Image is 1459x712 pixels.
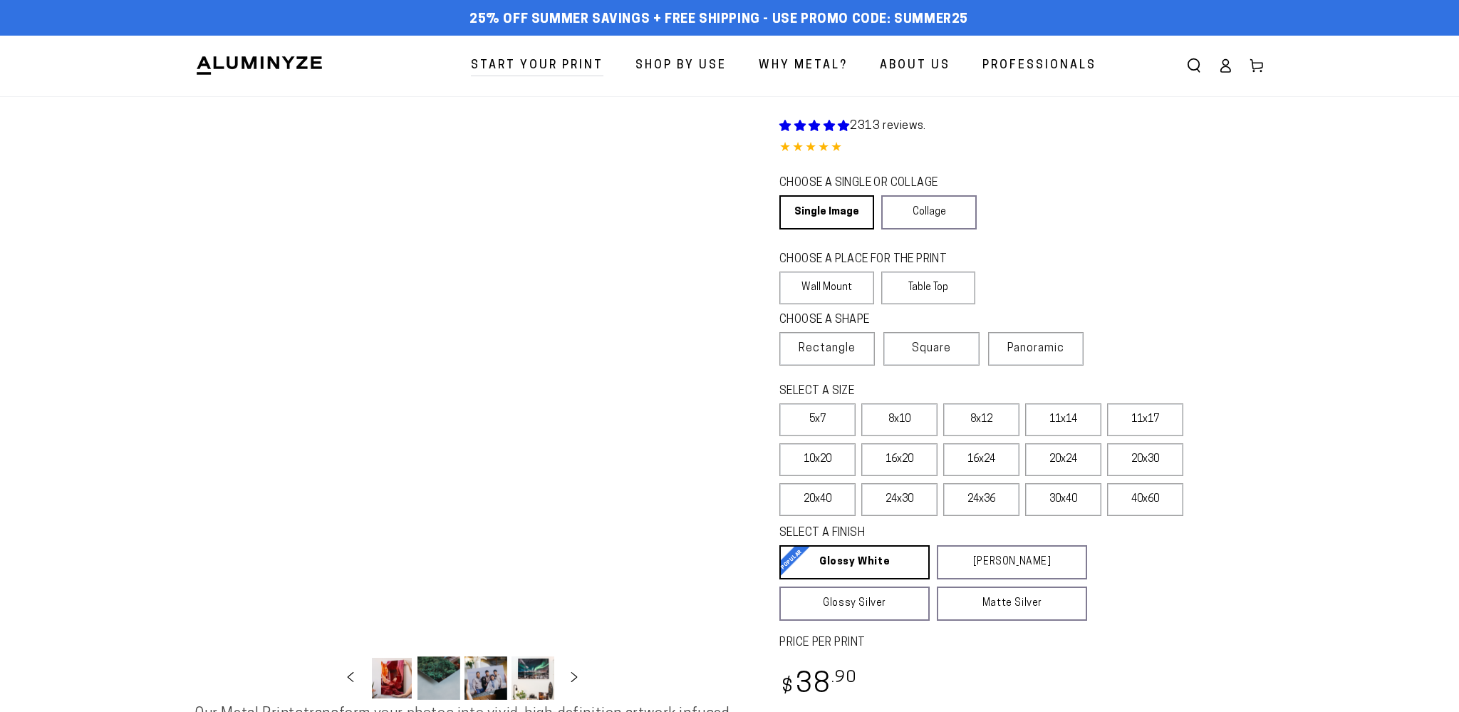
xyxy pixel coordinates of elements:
a: Glossy Silver [779,587,930,621]
a: Shop By Use [625,47,737,85]
legend: CHOOSE A SHAPE [779,312,965,329]
button: Slide left [335,662,366,693]
span: Square [912,340,951,357]
summary: Search our site [1178,50,1210,81]
span: About Us [880,56,950,76]
button: Load image 2 in gallery view [417,656,460,700]
legend: CHOOSE A SINGLE OR COLLAGE [779,175,963,192]
label: Table Top [881,272,976,304]
button: Slide right [559,662,590,693]
legend: SELECT A FINISH [779,525,1053,542]
button: Load image 3 in gallery view [464,656,507,700]
bdi: 38 [779,671,857,699]
label: 16x24 [943,443,1019,476]
img: Aluminyze [195,55,323,76]
span: $ [782,678,794,697]
label: 20x40 [779,483,856,516]
label: 10x20 [779,443,856,476]
sup: .90 [831,670,857,686]
a: Professionals [972,47,1107,85]
span: 25% off Summer Savings + Free Shipping - Use Promo Code: SUMMER25 [469,12,968,28]
span: Why Metal? [759,56,848,76]
a: Why Metal? [748,47,858,85]
label: 8x10 [861,403,938,436]
span: Start Your Print [471,56,603,76]
span: Rectangle [799,340,856,357]
a: [PERSON_NAME] [937,545,1087,579]
span: Professionals [982,56,1096,76]
a: Collage [881,195,976,229]
label: 11x14 [1025,403,1101,436]
button: Load image 4 in gallery view [512,656,554,700]
label: 16x20 [861,443,938,476]
a: Single Image [779,195,874,229]
legend: SELECT A SIZE [779,383,1064,400]
div: 4.85 out of 5.0 stars [779,138,1264,159]
button: Load image 1 in gallery view [370,656,413,700]
media-gallery: Gallery Viewer [195,96,729,704]
label: 30x40 [1025,483,1101,516]
a: About Us [869,47,961,85]
span: Panoramic [1007,343,1064,354]
label: 5x7 [779,403,856,436]
span: Shop By Use [635,56,727,76]
label: 11x17 [1107,403,1183,436]
label: 40x60 [1107,483,1183,516]
legend: CHOOSE A PLACE FOR THE PRINT [779,252,962,268]
label: 20x24 [1025,443,1101,476]
a: Matte Silver [937,587,1087,621]
a: Glossy White [779,545,930,579]
label: 20x30 [1107,443,1183,476]
label: 24x30 [861,483,938,516]
label: 24x36 [943,483,1019,516]
label: Wall Mount [779,272,874,304]
label: 8x12 [943,403,1019,436]
label: PRICE PER PRINT [779,635,1264,651]
a: Start Your Print [460,47,614,85]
